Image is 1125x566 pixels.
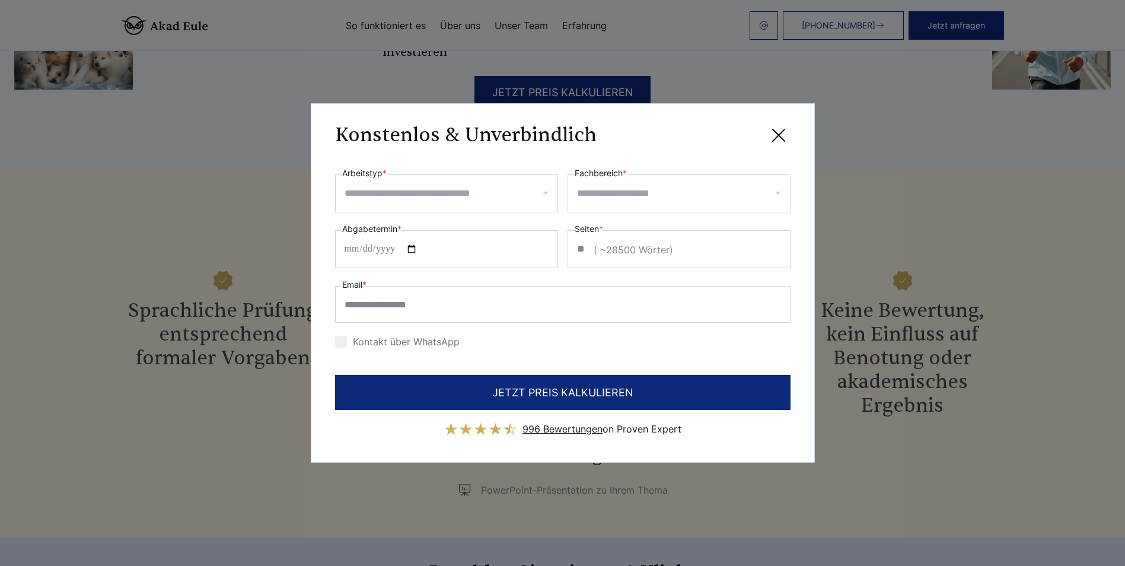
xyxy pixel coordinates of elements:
[342,222,401,236] label: Abgabetermin
[522,423,603,435] span: 996 Bewertungen
[575,222,603,236] label: Seiten
[575,166,627,180] label: Fachbereich
[342,166,387,180] label: Arbeitstyp
[342,278,366,292] label: Email
[335,375,791,410] button: JETZT PREIS KALKULIEREN
[522,419,681,438] div: on Proven Expert
[335,123,597,147] h3: Konstenlos & Unverbindlich
[335,336,460,348] label: Kontakt über WhatsApp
